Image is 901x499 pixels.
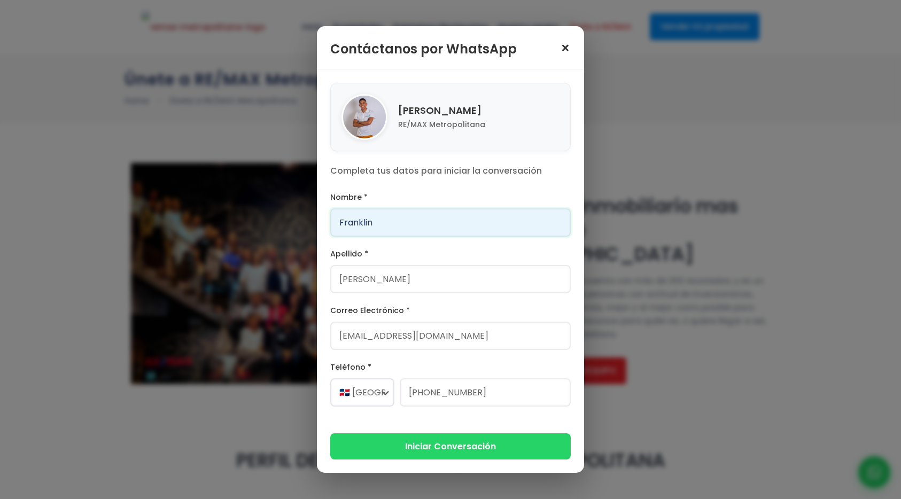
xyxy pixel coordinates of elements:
[398,104,560,117] h4: [PERSON_NAME]
[330,361,571,374] label: Teléfono *
[332,106,363,114] span: Femenino
[322,478,329,485] input: No
[12,106,34,114] span: Cédula
[320,1,348,9] span: Apellidos
[330,247,571,261] label: Apellido *
[320,45,380,53] span: Número de teléfono
[330,304,571,317] label: Correo Electrónico *
[320,382,579,401] span: "¿Cuánto está dispuesto a invertir mensualmente en su negocio en dólares (USD)?"
[320,447,419,455] span: ¿Tiene un empleo actualmente?
[12,262,21,270] span: No
[3,120,10,127] input: Pasaporte
[12,424,21,432] span: No
[320,230,360,238] span: Nacionalidad
[12,345,19,353] span: Sí
[322,359,329,366] input: No
[3,478,10,485] input: No
[398,120,560,130] p: RE/MAX Metropolitana
[12,464,19,472] span: Sí
[12,360,21,368] span: No
[12,120,44,128] span: Pasaporte
[330,165,571,177] p: Completa tus datos para iniciar la conversación
[3,345,10,352] input: Sí
[330,433,571,459] button: Iniciar Conversación
[320,284,340,292] span: Sector
[322,345,329,352] input: Sí
[322,105,329,112] input: Femenino
[3,359,10,366] input: No
[320,89,343,97] span: Género
[322,463,329,470] input: Sí
[332,120,363,128] span: Masculino
[332,478,341,486] span: No
[343,96,386,138] img: Franklin Marte
[330,191,571,204] label: Nombre *
[320,328,457,336] span: ¿Tiene experiencia en el sector inmobiliario?
[3,105,10,112] input: Cédula
[560,41,571,56] span: ×
[12,410,19,418] span: Sí
[12,478,21,486] span: No
[332,360,341,368] span: No
[12,247,19,255] span: Sí
[332,345,338,353] span: Sí
[3,261,10,268] input: No
[3,424,10,431] input: No
[3,247,10,254] input: Sí
[3,463,10,470] input: Sí
[322,120,329,127] input: Masculino
[330,40,517,58] h3: Contáctanos por WhatsApp
[332,464,338,472] span: Sí
[400,378,571,407] input: 123-456-7890
[3,409,10,416] input: Sí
